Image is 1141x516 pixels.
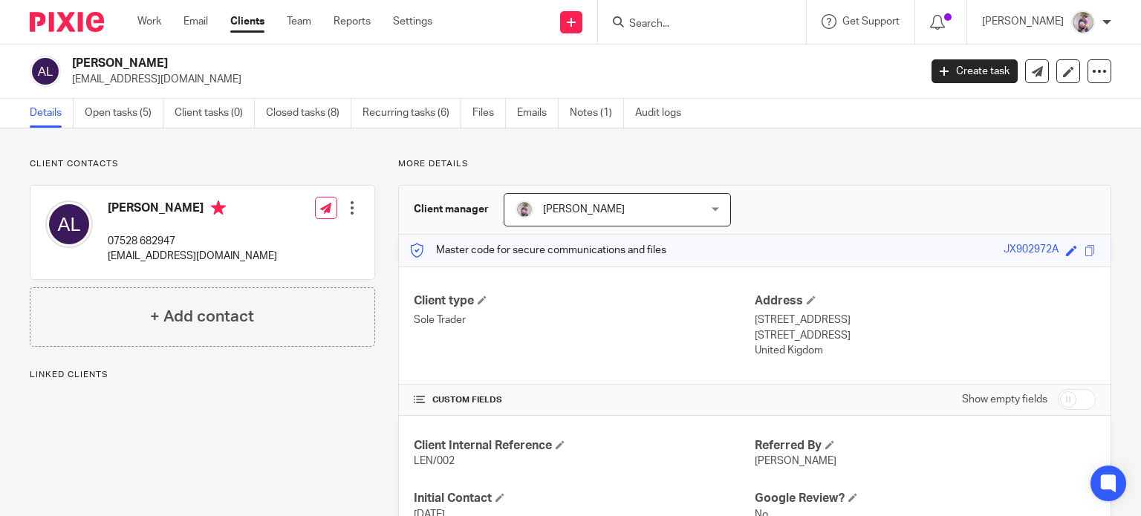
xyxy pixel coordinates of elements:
[962,392,1047,407] label: Show empty fields
[211,200,226,215] i: Primary
[175,99,255,128] a: Client tasks (0)
[414,491,755,506] h4: Initial Contact
[755,293,1096,309] h4: Address
[755,491,1096,506] h4: Google Review?
[414,438,755,454] h4: Client Internal Reference
[1004,242,1059,259] div: JX902972A
[414,313,755,327] p: Sole Trader
[755,343,1096,358] p: United Kigdom
[414,202,489,217] h3: Client manager
[635,99,692,128] a: Audit logs
[363,99,461,128] a: Recurring tasks (6)
[72,56,742,71] h2: [PERSON_NAME]
[628,18,761,31] input: Search
[472,99,506,128] a: Files
[287,14,311,29] a: Team
[183,14,208,29] a: Email
[108,200,277,219] h4: [PERSON_NAME]
[1071,10,1095,34] img: DBTieDye.jpg
[570,99,624,128] a: Notes (1)
[108,234,277,249] p: 07528 682947
[150,305,254,328] h4: + Add contact
[30,99,74,128] a: Details
[266,99,351,128] a: Closed tasks (8)
[516,200,533,218] img: DBTieDye.jpg
[393,14,432,29] a: Settings
[414,456,455,466] span: LEN/002
[755,328,1096,343] p: [STREET_ADDRESS]
[414,394,755,406] h4: CUSTOM FIELDS
[85,99,163,128] a: Open tasks (5)
[982,14,1064,29] p: [PERSON_NAME]
[398,158,1111,170] p: More details
[755,438,1096,454] h4: Referred By
[334,14,371,29] a: Reports
[517,99,559,128] a: Emails
[30,158,375,170] p: Client contacts
[108,249,277,264] p: [EMAIL_ADDRESS][DOMAIN_NAME]
[410,243,666,258] p: Master code for secure communications and files
[414,293,755,309] h4: Client type
[842,16,900,27] span: Get Support
[30,56,61,87] img: svg%3E
[230,14,264,29] a: Clients
[30,369,375,381] p: Linked clients
[30,12,104,32] img: Pixie
[755,456,836,466] span: [PERSON_NAME]
[72,72,909,87] p: [EMAIL_ADDRESS][DOMAIN_NAME]
[137,14,161,29] a: Work
[543,204,625,215] span: [PERSON_NAME]
[755,313,1096,327] p: [STREET_ADDRESS]
[45,200,93,248] img: svg%3E
[932,59,1018,83] a: Create task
